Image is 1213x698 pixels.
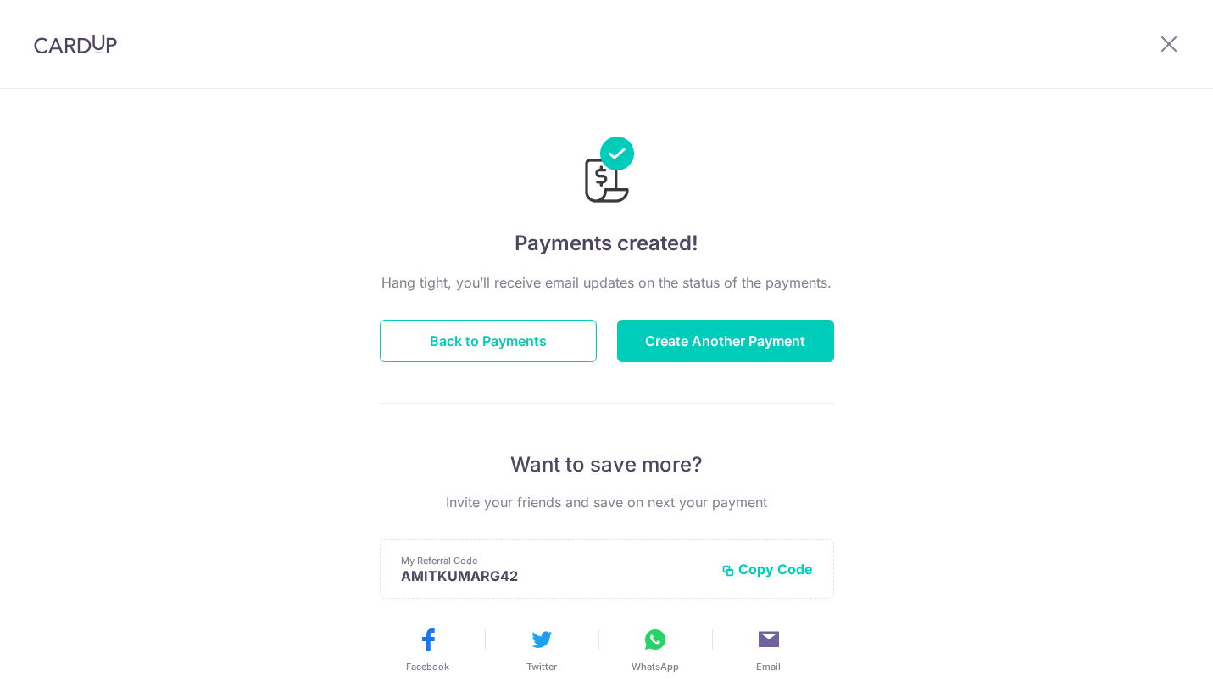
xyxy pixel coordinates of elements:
button: WhatsApp [605,626,705,673]
p: AMITKUMARG42 [401,567,708,584]
span: Facebook [406,660,449,673]
span: Email [756,660,781,673]
p: My Referral Code [401,554,708,567]
button: Facebook [378,626,478,673]
button: Copy Code [721,561,813,578]
button: Back to Payments [380,320,597,362]
span: WhatsApp [632,660,679,673]
button: Twitter [492,626,592,673]
p: Invite your friends and save on next your payment [380,492,834,512]
button: Email [719,626,819,673]
img: Payments [580,137,634,208]
h4: Payments created! [380,228,834,259]
img: CardUp [34,34,117,54]
p: Want to save more? [380,451,834,478]
button: Create Another Payment [617,320,834,362]
p: Hang tight, you’ll receive email updates on the status of the payments. [380,272,834,293]
span: Twitter [526,660,557,673]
